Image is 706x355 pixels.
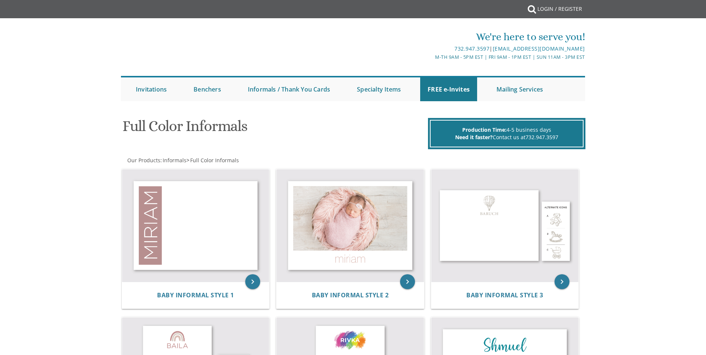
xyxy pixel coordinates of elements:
[127,157,160,164] a: Our Products
[431,169,579,282] img: Baby Informal Style 3
[466,292,543,299] a: Baby Informal Style 3
[186,157,239,164] span: >
[128,77,174,101] a: Invitations
[276,53,585,61] div: M-Th 9am - 5pm EST | Fri 9am - 1pm EST | Sun 11am - 3pm EST
[189,157,239,164] a: Full Color Informals
[121,157,353,164] div: :
[157,292,234,299] a: Baby Informal Style 1
[493,45,585,52] a: [EMAIL_ADDRESS][DOMAIN_NAME]
[157,291,234,299] span: Baby Informal Style 1
[555,274,569,289] a: keyboard_arrow_right
[162,157,186,164] a: Informals
[312,291,389,299] span: Baby Informal Style 2
[466,291,543,299] span: Baby Informal Style 3
[420,77,477,101] a: FREE e-Invites
[525,134,558,141] a: 732.947.3597
[245,274,260,289] a: keyboard_arrow_right
[400,274,415,289] a: keyboard_arrow_right
[190,157,239,164] span: Full Color Informals
[277,169,424,282] img: Baby Informal Style 2
[186,77,229,101] a: Benchers
[312,292,389,299] a: Baby Informal Style 2
[276,44,585,53] div: |
[462,126,507,133] span: Production Time:
[122,169,269,282] img: Baby Informal Style 1
[122,118,426,140] h1: Full Color Informals
[489,77,550,101] a: Mailing Services
[240,77,338,101] a: Informals / Thank You Cards
[276,29,585,44] div: We're here to serve you!
[430,120,584,147] div: 4-5 business days Contact us at
[163,157,186,164] span: Informals
[455,134,493,141] span: Need it faster?
[349,77,408,101] a: Specialty Items
[454,45,489,52] a: 732.947.3597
